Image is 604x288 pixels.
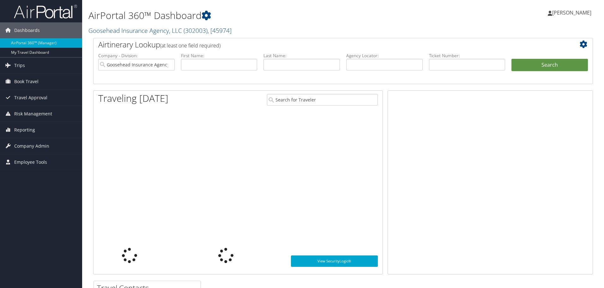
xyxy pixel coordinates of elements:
span: [PERSON_NAME] [552,9,591,16]
h1: Traveling [DATE] [98,92,168,105]
button: Search [511,59,588,71]
a: View SecurityLogic® [291,255,378,267]
label: Last Name: [263,52,340,59]
label: Company - Division: [98,52,175,59]
label: Agency Locator: [346,52,423,59]
span: Book Travel [14,74,39,89]
a: [PERSON_NAME] [548,3,598,22]
span: Reporting [14,122,35,138]
span: Travel Approval [14,90,47,106]
h1: AirPortal 360™ Dashboard [88,9,428,22]
label: First Name: [181,52,257,59]
span: (at least one field required) [160,42,220,49]
input: Search for Traveler [267,94,378,106]
span: , [ 45974 ] [208,26,232,35]
span: Risk Management [14,106,52,122]
span: Company Admin [14,138,49,154]
span: Dashboards [14,22,40,38]
span: Employee Tools [14,154,47,170]
label: Ticket Number: [429,52,505,59]
h2: Airtinerary Lookup [98,39,546,50]
span: Trips [14,58,25,73]
a: Goosehead Insurance Agency, LLC [88,26,232,35]
span: ( 302003 ) [184,26,208,35]
img: airportal-logo.png [14,4,77,19]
